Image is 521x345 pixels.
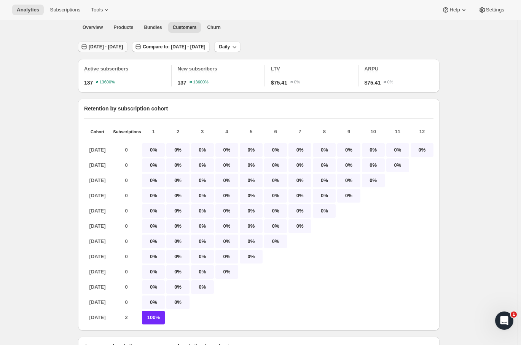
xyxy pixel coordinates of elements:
p: 0% [142,158,165,172]
p: [DATE] [84,265,111,279]
p: 0% [215,158,238,172]
p: 0% [142,143,165,157]
p: 9 [337,128,360,136]
p: 0% [142,219,165,233]
p: 0% [313,158,336,172]
span: 137 [84,79,93,86]
p: 0% [191,204,214,218]
p: 0% [240,174,263,187]
text: 13600% [193,80,209,85]
p: 0% [191,219,214,233]
p: [DATE] [84,219,111,233]
p: 0% [362,143,385,157]
span: 1 [511,311,517,318]
p: 0% [166,265,189,279]
p: [DATE] [84,204,111,218]
p: 10 [362,128,385,136]
p: 0% [191,265,214,279]
p: 0% [264,158,287,172]
p: 0% [313,204,336,218]
p: 0% [411,143,433,157]
p: 0 [113,235,140,248]
p: 4 [215,128,238,136]
p: 0% [142,280,165,294]
span: Settings [486,7,504,13]
p: 0% [166,250,189,264]
p: Cohort [84,129,111,134]
p: 0% [166,143,189,157]
p: 0% [191,189,214,203]
p: 12 [411,128,433,136]
p: [DATE] [84,311,111,324]
p: 0% [166,295,189,309]
span: Churn [207,24,220,30]
p: 0% [142,235,165,248]
p: 0% [142,204,165,218]
p: 0% [362,174,385,187]
p: 0% [264,189,287,203]
p: 0% [313,174,336,187]
span: 137 [178,79,186,86]
p: 0% [240,219,263,233]
p: [DATE] [84,295,111,309]
p: 0 [113,189,140,203]
p: 0% [166,189,189,203]
span: Subscriptions [50,7,80,13]
button: Compare to: [DATE] - [DATE] [132,42,210,52]
p: 0% [142,265,165,279]
p: 0% [337,143,360,157]
button: [DATE] - [DATE] [78,42,127,52]
p: 0 [113,280,140,294]
p: 0% [215,143,238,157]
p: 0% [313,189,336,203]
p: 0% [142,189,165,203]
span: Products [113,24,133,30]
p: [DATE] [84,280,111,294]
p: 5 [240,128,263,136]
p: 0 [113,204,140,218]
button: Settings [474,5,509,15]
p: [DATE] [84,143,111,157]
p: 0% [288,158,311,172]
span: Tools [91,7,103,13]
p: 0% [166,174,189,187]
span: Daily [219,44,230,50]
p: 2 [113,311,140,324]
p: 0% [142,250,165,264]
p: 0% [191,250,214,264]
p: 0% [264,235,287,248]
p: 0% [191,235,214,248]
p: 0% [240,250,263,264]
p: 11 [386,128,409,136]
span: Customers [173,24,197,30]
button: Subscriptions [45,5,85,15]
p: 0 [113,295,140,309]
span: Overview [83,24,103,30]
p: 6 [264,128,287,136]
text: 0% [294,80,300,85]
span: [DATE] - [DATE] [89,44,123,50]
p: 0 [113,174,140,187]
p: 0% [337,158,360,172]
p: 1 [142,128,165,136]
p: [DATE] [84,158,111,172]
p: 0% [240,143,263,157]
p: 100% [142,311,165,324]
p: 0% [337,189,360,203]
p: 0% [386,158,409,172]
span: Help [449,7,460,13]
p: 0% [264,204,287,218]
p: 0% [386,143,409,157]
p: 0% [240,189,263,203]
p: 0 [113,143,140,157]
button: Tools [86,5,115,15]
p: 0% [288,219,311,233]
span: Analytics [17,7,39,13]
span: Active subscribers [84,66,128,72]
button: Help [437,5,472,15]
p: 0% [362,158,385,172]
p: 0% [215,189,238,203]
p: 0% [215,204,238,218]
p: 2 [166,128,189,136]
p: 0 [113,265,140,279]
